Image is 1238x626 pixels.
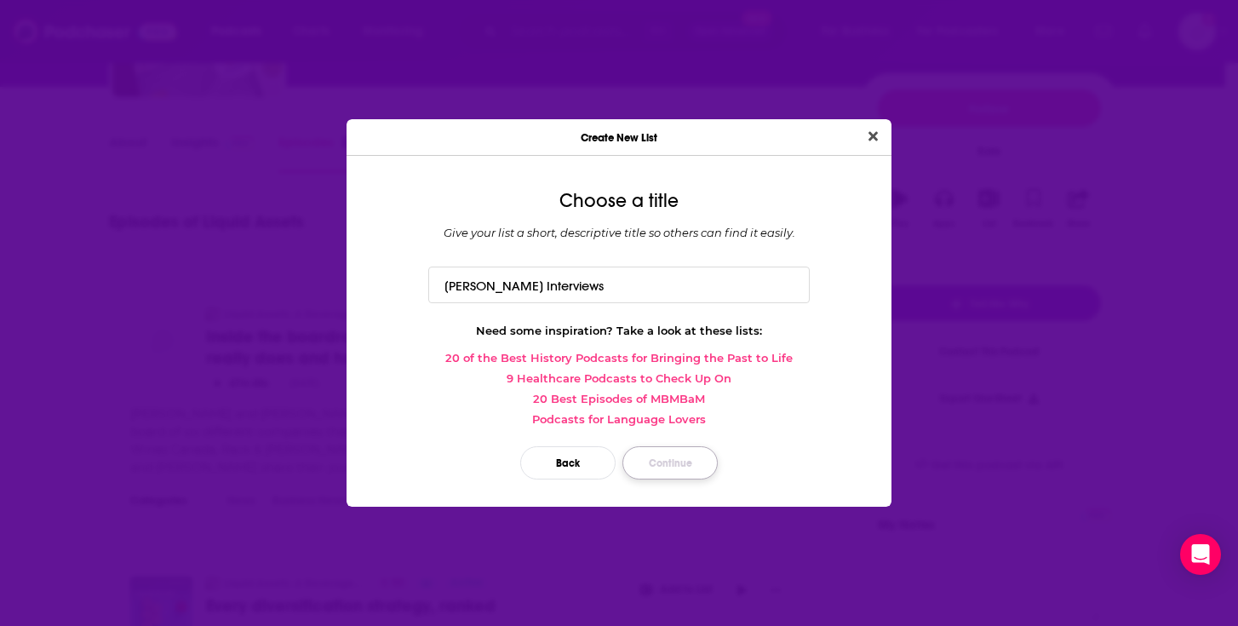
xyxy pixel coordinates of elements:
input: Top True Crime podcasts of 2020... [428,267,810,303]
div: Choose a title [360,190,878,212]
a: Podcasts for Language Lovers [360,412,878,426]
div: Open Intercom Messenger [1180,534,1221,575]
button: Close [862,126,885,147]
a: 20 Best Episodes of MBMBaM [360,392,878,405]
a: 20 of the Best History Podcasts for Bringing the Past to Life [360,351,878,365]
button: Back [520,446,616,480]
button: Continue [622,446,718,480]
a: 9 Healthcare Podcasts to Check Up On [360,371,878,385]
div: Give your list a short, descriptive title so others can find it easily. [360,226,878,239]
div: Create New List [347,119,891,156]
div: Need some inspiration? Take a look at these lists: [360,324,878,337]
